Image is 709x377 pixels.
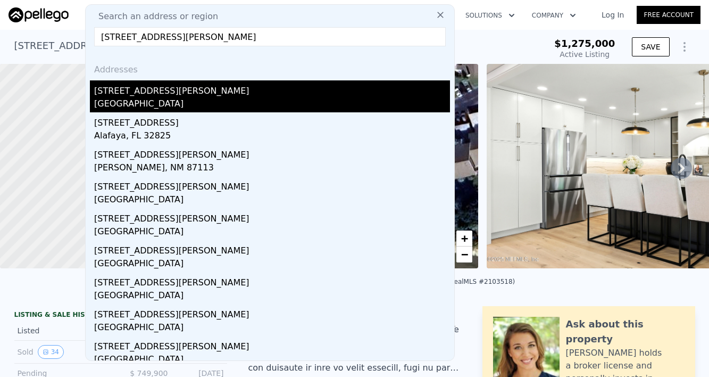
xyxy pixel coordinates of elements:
div: [GEOGRAPHIC_DATA] [94,321,450,336]
a: Log In [589,10,637,20]
button: Show Options [674,36,695,58]
div: [STREET_ADDRESS][PERSON_NAME] [94,272,450,289]
div: [STREET_ADDRESS][PERSON_NAME] [94,80,450,97]
div: Sold [18,345,112,359]
div: [STREET_ADDRESS] , Sawgrass , FL 32082 [14,38,212,53]
div: [GEOGRAPHIC_DATA] [94,193,450,208]
input: Enter an address, city, region, neighborhood or zip code [94,27,446,46]
div: Addresses [90,55,450,80]
div: [GEOGRAPHIC_DATA] [94,97,450,112]
div: [STREET_ADDRESS][PERSON_NAME] [94,336,450,353]
div: [STREET_ADDRESS][PERSON_NAME] [94,144,450,161]
a: Free Account [637,6,700,24]
div: LISTING & SALE HISTORY [14,310,227,321]
div: [STREET_ADDRESS][PERSON_NAME] [94,208,450,225]
span: Active Listing [560,50,610,59]
a: Zoom in [456,231,472,247]
span: − [461,248,468,261]
div: [STREET_ADDRESS][PERSON_NAME] [94,240,450,257]
span: + [461,232,468,245]
div: Ask about this property [566,317,685,347]
img: Pellego [9,7,69,22]
div: [STREET_ADDRESS] [94,112,450,129]
span: $1,275,000 [554,38,615,49]
button: SAVE [632,37,669,56]
div: [STREET_ADDRESS][PERSON_NAME] [94,304,450,321]
div: [GEOGRAPHIC_DATA] [94,353,450,368]
span: Search an address or region [90,10,218,23]
div: [PERSON_NAME], NM 87113 [94,161,450,176]
div: Alafaya, FL 32825 [94,129,450,144]
button: Company [523,6,585,25]
div: [STREET_ADDRESS][PERSON_NAME] [94,176,450,193]
div: [GEOGRAPHIC_DATA] [94,225,450,240]
button: View historical data [38,345,64,359]
button: Solutions [457,6,523,25]
a: Zoom out [456,247,472,263]
div: Listed [18,325,112,336]
div: [GEOGRAPHIC_DATA] [94,257,450,272]
div: [GEOGRAPHIC_DATA] [94,289,450,304]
